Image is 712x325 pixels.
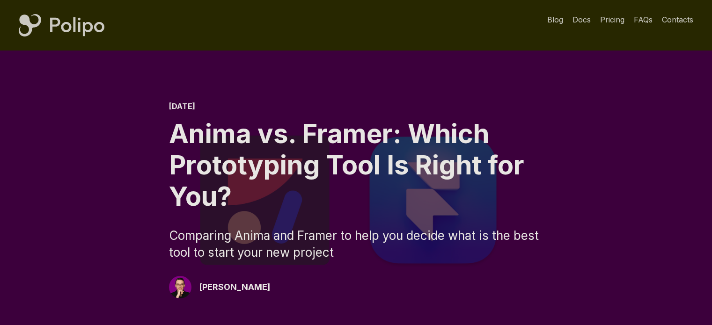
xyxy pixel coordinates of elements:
a: Pricing [600,14,624,25]
a: Contacts [662,14,693,25]
div: Comparing Anima and Framer to help you decide what is the best tool to start your new project [169,227,543,261]
span: Contacts [662,15,693,24]
span: FAQs [634,15,653,24]
span: Pricing [600,15,624,24]
time: [DATE] [169,101,195,111]
span: Docs [573,15,591,24]
img: Giovanni Proietta Polipo CEO [169,276,191,298]
a: Docs [573,14,591,25]
div: [PERSON_NAME] [199,281,270,294]
a: FAQs [634,14,653,25]
span: Blog [547,15,563,24]
a: Blog [547,14,563,25]
div: Anima vs. Framer: Which Prototyping Tool Is Right for You? [169,118,543,213]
